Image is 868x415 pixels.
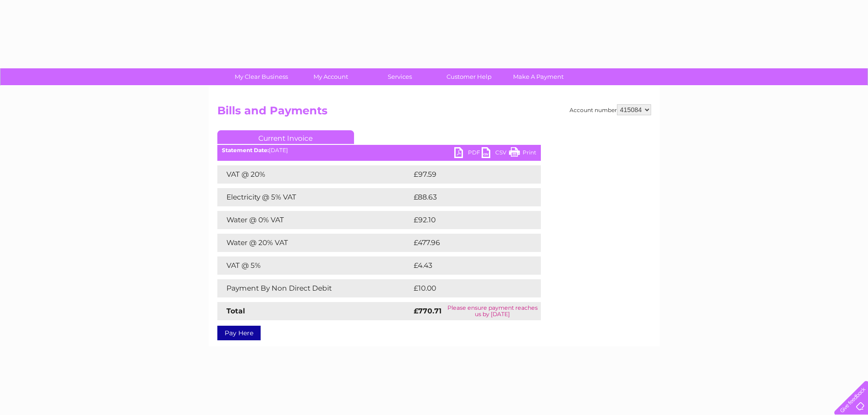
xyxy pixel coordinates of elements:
[482,147,509,160] a: CSV
[224,68,299,85] a: My Clear Business
[217,234,411,252] td: Water @ 20% VAT
[501,68,576,85] a: Make A Payment
[217,188,411,206] td: Electricity @ 5% VAT
[431,68,507,85] a: Customer Help
[217,104,651,122] h2: Bills and Payments
[217,279,411,297] td: Payment By Non Direct Debit
[217,147,541,154] div: [DATE]
[217,130,354,144] a: Current Invoice
[411,188,523,206] td: £88.63
[570,104,651,115] div: Account number
[217,211,411,229] td: Water @ 0% VAT
[362,68,437,85] a: Services
[222,147,269,154] b: Statement Date:
[454,147,482,160] a: PDF
[217,256,411,275] td: VAT @ 5%
[217,326,261,340] a: Pay Here
[411,165,522,184] td: £97.59
[411,279,522,297] td: £10.00
[293,68,368,85] a: My Account
[226,307,245,315] strong: Total
[411,211,522,229] td: £92.10
[414,307,442,315] strong: £770.71
[411,256,519,275] td: £4.43
[411,234,524,252] td: £477.96
[444,302,541,320] td: Please ensure payment reaches us by [DATE]
[217,165,411,184] td: VAT @ 20%
[509,147,536,160] a: Print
